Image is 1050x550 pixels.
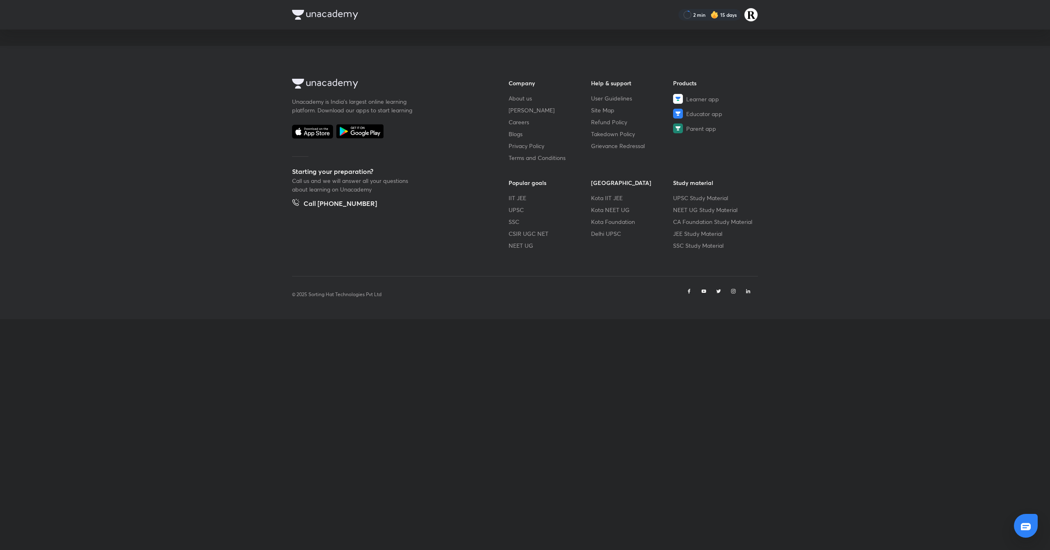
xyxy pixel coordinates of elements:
[304,199,377,210] h5: Call [PHONE_NUMBER]
[509,178,591,187] h6: Popular goals
[591,94,673,103] a: User Guidelines
[509,130,591,138] a: Blogs
[509,94,591,103] a: About us
[509,79,591,87] h6: Company
[509,153,591,162] a: Terms and Conditions
[591,141,673,150] a: Grievance Redressal
[591,205,673,214] a: Kota NEET UG
[686,110,722,118] span: Educator app
[710,11,719,19] img: streak
[591,106,673,114] a: Site Map
[509,106,591,114] a: [PERSON_NAME]
[686,95,719,103] span: Learner app
[673,217,756,226] a: CA Foundation Study Material
[591,194,673,202] a: Kota IIT JEE
[673,109,756,119] a: Educator app
[673,194,756,202] a: UPSC Study Material
[509,229,591,238] a: CSIR UGC NET
[686,124,716,133] span: Parent app
[673,109,683,119] img: Educator app
[292,176,415,194] p: Call us and we will answer all your questions about learning on Unacademy
[673,229,756,238] a: JEE Study Material
[509,118,591,126] a: Careers
[292,167,482,176] h5: Starting your preparation?
[591,118,673,126] a: Refund Policy
[509,217,591,226] a: SSC
[744,8,758,22] img: Rakhi Sharma
[591,217,673,226] a: Kota Foundation
[591,79,673,87] h6: Help & support
[673,79,756,87] h6: Products
[673,94,683,104] img: Learner app
[509,118,529,126] span: Careers
[292,97,415,114] p: Unacademy is India’s largest online learning platform. Download our apps to start learning
[673,178,756,187] h6: Study material
[673,241,756,250] a: SSC Study Material
[673,205,756,214] a: NEET UG Study Material
[509,194,591,202] a: IIT JEE
[673,123,756,133] a: Parent app
[292,10,358,20] img: Company Logo
[509,205,591,214] a: UPSC
[509,241,591,250] a: NEET UG
[292,79,482,91] a: Company Logo
[591,229,673,238] a: Delhi UPSC
[591,130,673,138] a: Takedown Policy
[673,123,683,133] img: Parent app
[292,79,358,89] img: Company Logo
[673,94,756,104] a: Learner app
[509,141,591,150] a: Privacy Policy
[591,178,673,187] h6: [GEOGRAPHIC_DATA]
[292,199,377,210] a: Call [PHONE_NUMBER]
[292,291,381,298] p: © 2025 Sorting Hat Technologies Pvt Ltd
